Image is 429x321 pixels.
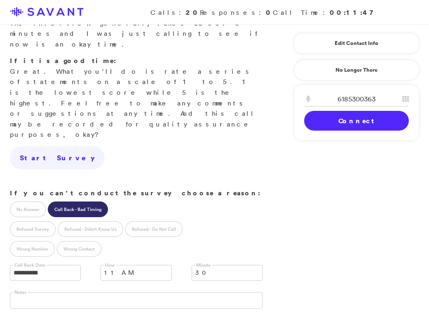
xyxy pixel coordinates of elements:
span: 11 AM [104,265,157,280]
strong: 00:11:47 [330,8,378,17]
p: The interview generally takes about 5 minutes and I was just calling to see if now is an okay time. [10,18,263,50]
label: Call Back - Bad Timing [48,202,108,217]
strong: If you can't conduct the survey choose a reason: [10,188,260,197]
p: Great. What you'll do is rate a series of statements on a scale of 1 to 5. 1 is the lowest score ... [10,56,263,140]
label: Hour [104,262,116,268]
label: Notes [13,289,28,295]
label: Refused - Didn't Know Us [58,221,123,237]
label: Refused Survey [10,221,56,237]
a: No Longer There [294,60,419,80]
label: Wrong Number [10,241,55,257]
label: No Answer [10,202,46,217]
span: 30 [195,265,248,280]
strong: 0 [266,8,273,17]
label: Refused - Do Not Call [125,221,183,237]
label: Call Back Date [13,262,47,268]
label: Minute [195,262,212,268]
strong: If it is a good time: [10,56,116,65]
a: Start Survey [10,146,105,169]
a: Edit Contact Info [304,37,409,50]
a: Connect [304,111,409,131]
strong: 20 [186,8,200,17]
label: Wrong Contact [57,241,101,257]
